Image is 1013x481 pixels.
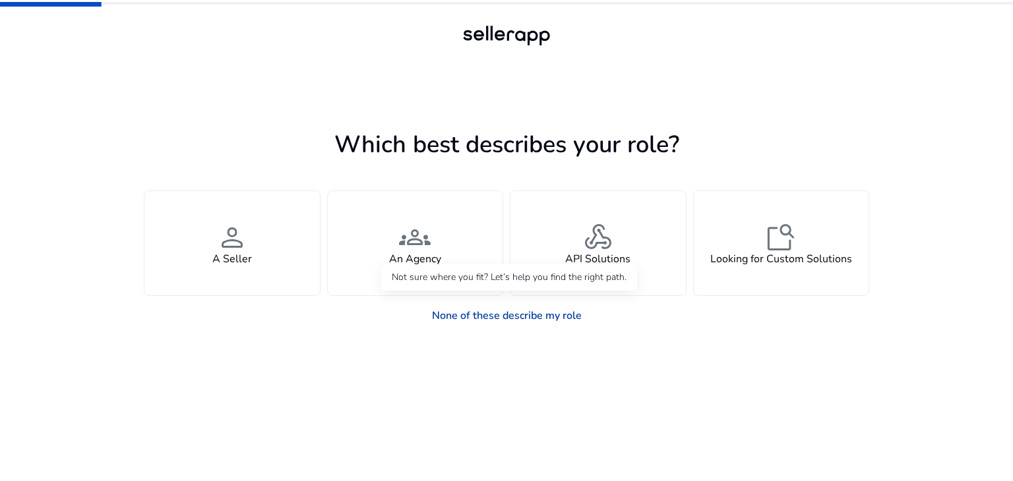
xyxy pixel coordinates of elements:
[144,190,321,296] button: personA Seller
[693,190,870,296] button: feature_searchLooking for Custom Solutions
[710,253,852,266] h4: Looking for Custom Solutions
[144,130,869,159] h1: Which best describes your role?
[565,253,630,266] h4: API Solutions
[216,221,248,253] span: person
[399,221,431,253] span: groups
[381,264,637,291] div: Not sure where you fit? Let’s help you find the right path.
[582,221,614,253] span: webhook
[765,221,797,253] span: feature_search
[421,302,592,329] a: None of these describe my role
[389,253,441,266] h4: An Agency
[327,190,504,296] button: groupsAn Agency
[212,253,252,266] h4: A Seller
[510,190,687,296] button: webhookAPI Solutions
